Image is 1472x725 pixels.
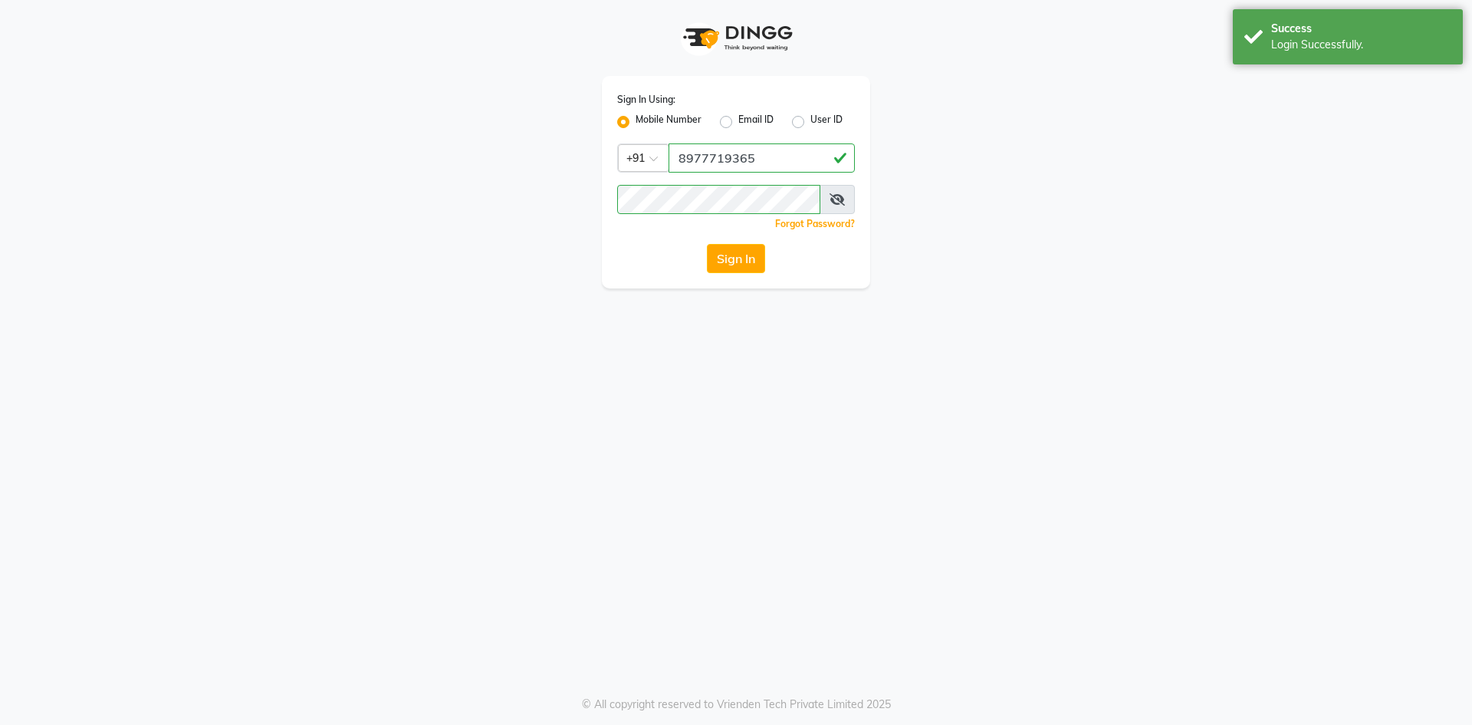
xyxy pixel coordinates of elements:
a: Forgot Password? [775,218,855,229]
div: Success [1271,21,1451,37]
label: Mobile Number [636,113,701,131]
label: User ID [810,113,843,131]
input: Username [617,185,820,214]
label: Sign In Using: [617,93,675,107]
img: logo1.svg [675,15,797,61]
input: Username [669,143,855,173]
div: Login Successfully. [1271,37,1451,53]
label: Email ID [738,113,774,131]
button: Sign In [707,244,765,273]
